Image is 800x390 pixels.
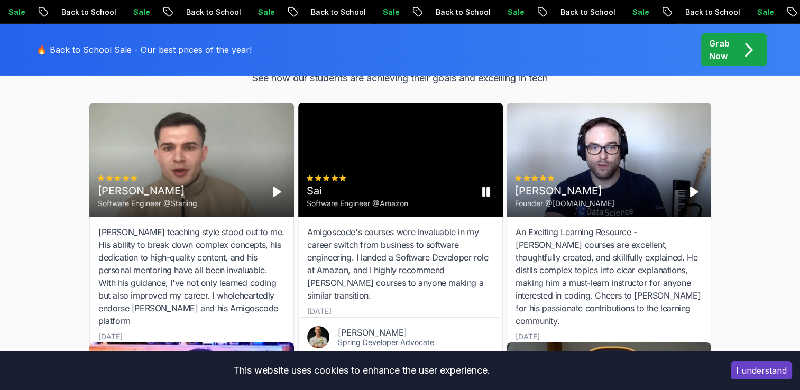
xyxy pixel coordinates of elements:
div: [DATE] [307,306,332,317]
p: Back to School [49,7,121,17]
p: Sale [245,7,279,17]
button: Play [685,183,702,200]
p: Sale [620,7,654,17]
div: An Exciting Learning Resource - [PERSON_NAME] courses are excellent, thoughtfully created, and sk... [516,226,702,327]
p: Sale [121,7,154,17]
p: See how our students are achieving their goals and excelling in tech [252,71,548,86]
p: Back to School [298,7,370,17]
p: Back to School [548,7,620,17]
div: [PERSON_NAME] [98,183,197,198]
div: Sai [307,183,408,198]
p: Back to School [173,7,245,17]
div: Software Engineer @Starling [98,198,197,209]
p: Back to School [673,7,744,17]
div: [PERSON_NAME] [338,327,477,338]
p: Sale [370,7,404,17]
button: Play [268,183,285,200]
p: Sale [495,7,529,17]
div: [PERSON_NAME] [515,183,614,198]
p: Sale [744,7,778,17]
p: Grab Now [709,37,730,62]
div: [DATE] [516,331,540,342]
div: [PERSON_NAME] teaching style stood out to me. His ability to break down complex concepts, his ded... [98,226,285,327]
button: Pause [477,183,494,200]
p: 🔥 Back to School Sale - Our best prices of the year! [36,43,252,56]
div: Software Engineer @Amazon [307,198,408,209]
a: Spring Developer Advocate [338,338,434,347]
img: Josh Long avatar [307,326,329,348]
div: Amigoscode's courses were invaluable in my career switch from business to software engineering. I... [307,226,494,302]
div: This website uses cookies to enhance the user experience. [8,359,715,382]
div: [DATE] [98,331,123,342]
button: Accept cookies [731,361,792,379]
div: Founder @[DOMAIN_NAME] [515,198,614,209]
div: Spring Developer Advocate [338,338,477,347]
p: Back to School [423,7,495,17]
